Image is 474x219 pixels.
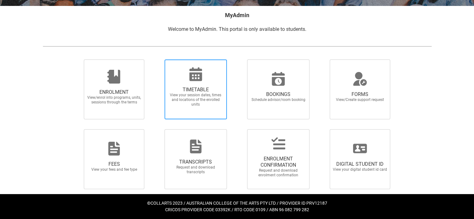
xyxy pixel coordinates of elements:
[333,161,387,167] span: DIGITAL STUDENT ID
[251,168,306,178] span: Request and download enrolment confirmation
[87,161,141,167] span: FEES
[168,159,223,165] span: TRANSCRIPTS
[168,93,223,107] span: View your session dates, times and locations of the enrolled units
[168,26,306,32] span: Welcome to MyAdmin. This portal is only available to students.
[168,87,223,93] span: TIMETABLE
[251,91,306,98] span: BOOKINGS
[43,11,432,19] h2: MyAdmin
[333,98,387,102] span: View/Create support request
[333,91,387,98] span: FORMS
[87,89,141,95] span: ENROLMENT
[87,95,141,105] span: View/enrol into programs, units, sessions through the terms
[87,167,141,172] span: View your fees and fee type
[251,156,306,168] span: ENROLMENT CONFIRMATION
[333,167,387,172] span: View your digital student id card
[251,98,306,102] span: Schedule advisor/room booking
[168,165,223,174] span: Request and download transcripts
